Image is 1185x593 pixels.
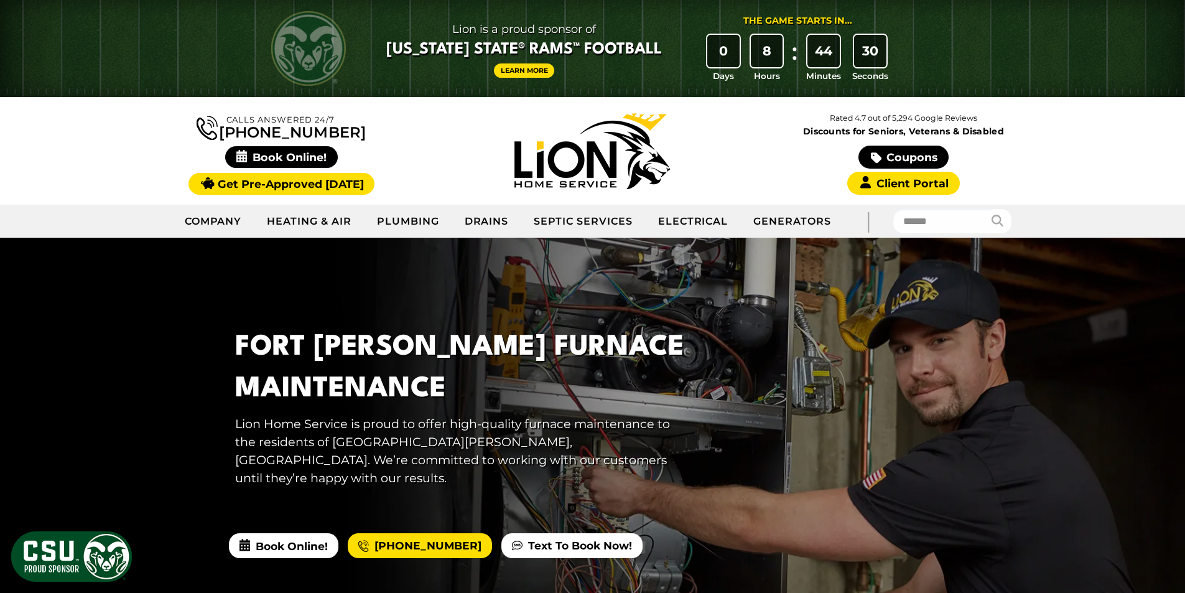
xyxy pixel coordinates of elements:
a: [PHONE_NUMBER] [348,533,492,558]
div: The Game Starts in... [743,14,852,28]
a: Septic Services [521,206,645,237]
div: 8 [751,35,783,67]
div: : [788,35,801,83]
img: CSU Rams logo [271,11,346,86]
a: Heating & Air [254,206,364,237]
a: Learn More [494,63,555,78]
div: 30 [854,35,886,67]
h1: Fort [PERSON_NAME] Furnace Maintenance [235,327,688,410]
span: Discounts for Seniors, Veterans & Disabled [751,127,1057,136]
img: CSU Sponsor Badge [9,530,134,584]
span: Minutes [806,70,841,82]
p: Rated 4.7 out of 5,294 Google Reviews [748,111,1059,125]
span: Hours [754,70,780,82]
span: Book Online! [225,146,338,168]
span: Seconds [852,70,888,82]
span: Days [713,70,734,82]
span: Book Online! [229,533,338,558]
a: Drains [452,206,522,237]
a: Client Portal [847,172,959,195]
img: Lion Home Service [514,113,670,189]
div: 0 [707,35,740,67]
div: 44 [807,35,840,67]
a: Get Pre-Approved [DATE] [188,173,374,195]
span: [US_STATE] State® Rams™ Football [386,39,662,60]
a: Electrical [646,206,741,237]
a: Text To Book Now! [501,533,643,558]
div: | [843,205,893,238]
a: [PHONE_NUMBER] [197,113,366,140]
a: Company [172,206,255,237]
a: Plumbing [365,206,452,237]
p: Lion Home Service is proud to offer high-quality furnace maintenance to the residents of [GEOGRAP... [235,415,688,487]
a: Coupons [858,146,948,169]
span: Lion is a proud sponsor of [386,19,662,39]
a: Generators [741,206,843,237]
